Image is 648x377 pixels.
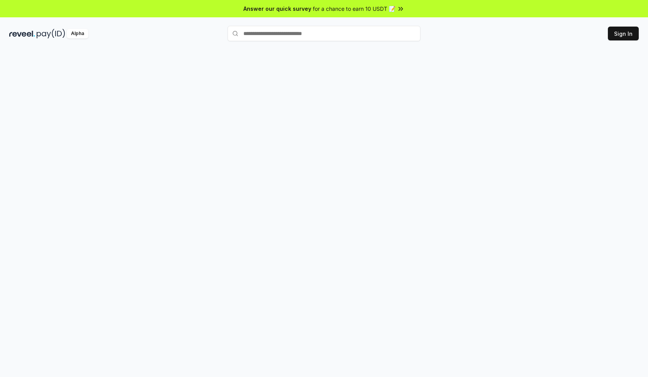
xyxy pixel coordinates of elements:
[608,27,639,40] button: Sign In
[9,29,35,39] img: reveel_dark
[243,5,311,13] span: Answer our quick survey
[313,5,395,13] span: for a chance to earn 10 USDT 📝
[37,29,65,39] img: pay_id
[67,29,88,39] div: Alpha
